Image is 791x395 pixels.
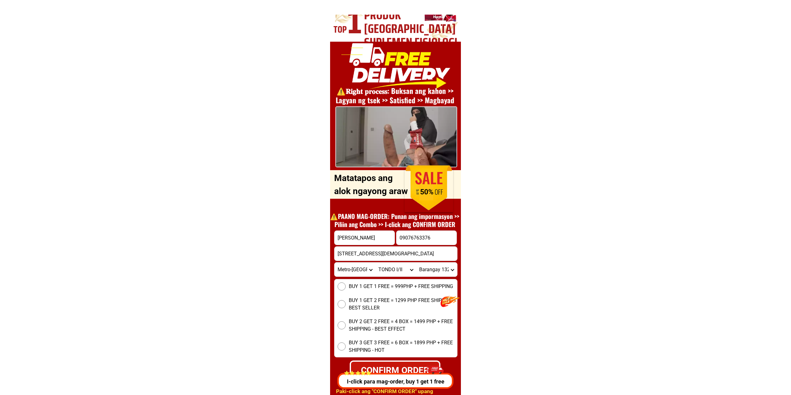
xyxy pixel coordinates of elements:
h2: TOP [334,22,356,36]
p: Matatapos ang alok ngayong araw [334,172,411,198]
input: BUY 1 GET 1 FREE = 999PHP + FREE SHIPPING [338,282,346,290]
p: I-click para mag-order, buy 1 get 1 free [336,377,455,386]
span: BUY 1 GET 1 FREE = 999PHP + FREE SHIPPING [349,283,453,290]
h2: Produk [GEOGRAPHIC_DATA] suplemen fisiologi [364,8,469,49]
span: BUY 3 GET 3 FREE = 6 BOX = 1899 PHP + FREE SHIPPING - HOT [349,339,457,354]
input: Input full_name [334,231,395,245]
h1: ⚠️️PAANO MAG-ORDER: Punan ang impormasyon >> Piliin ang Combo >> I-click ang CONFIRM ORDER [327,212,463,228]
h1: 50% [411,188,443,197]
span: BUY 1 GET 2 FREE = 1299 PHP FREE SHIPPING - BEST SELLER [349,297,457,312]
h1: ORDER DITO [352,167,450,194]
select: Select commune [416,263,457,276]
input: Input phone_number [396,231,457,245]
select: Select province [334,263,375,276]
h1: 1 [345,9,366,40]
input: BUY 1 GET 2 FREE = 1299 PHP FREE SHIPPING - BEST SELLER [338,300,346,308]
input: Input address [334,247,457,261]
input: BUY 2 GET 2 FREE = 4 BOX = 1499 PHP + FREE SHIPPING - BEST EFFECT [338,321,346,329]
input: BUY 3 GET 3 FREE = 6 BOX = 1899 PHP + FREE SHIPPING - HOT [338,342,346,351]
h1: ⚠️️𝐑𝐢𝐠𝐡𝐭 𝐩𝐫𝐨𝐜𝐞𝐬𝐬: Buksan ang kahon >> Lagyan ng tsek >> Satisfied >> Magbayad [327,86,463,105]
span: BUY 2 GET 2 FREE = 4 BOX = 1499 PHP + FREE SHIPPING - BEST EFFECT [349,318,457,333]
select: Select district [375,263,416,276]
